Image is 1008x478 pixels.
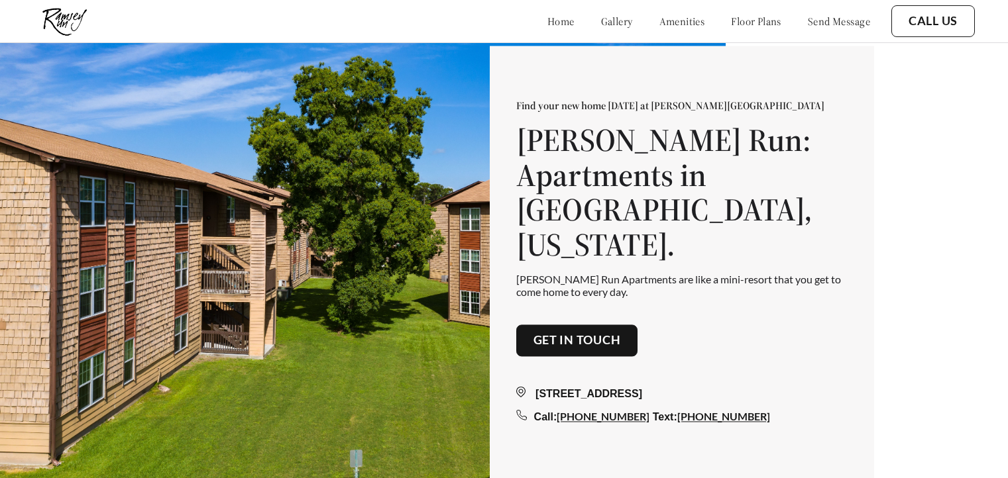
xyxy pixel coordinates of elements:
span: Text: [653,411,677,422]
a: floor plans [731,15,781,28]
span: Call: [534,411,557,422]
p: Find your new home [DATE] at [PERSON_NAME][GEOGRAPHIC_DATA] [516,99,848,112]
a: home [547,15,575,28]
button: Get in touch [516,325,638,357]
button: Call Us [891,5,975,37]
h1: [PERSON_NAME] Run: Apartments in [GEOGRAPHIC_DATA], [US_STATE]. [516,122,848,262]
a: [PHONE_NUMBER] [557,410,649,422]
img: ramsey_run_logo.jpg [33,3,96,39]
a: send message [808,15,870,28]
a: gallery [601,15,633,28]
a: Call Us [909,14,958,28]
div: [STREET_ADDRESS] [516,386,848,402]
a: Get in touch [533,334,621,348]
a: [PHONE_NUMBER] [677,410,770,422]
a: amenities [659,15,705,28]
p: [PERSON_NAME] Run Apartments are like a mini-resort that you get to come home to every day. [516,273,848,298]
